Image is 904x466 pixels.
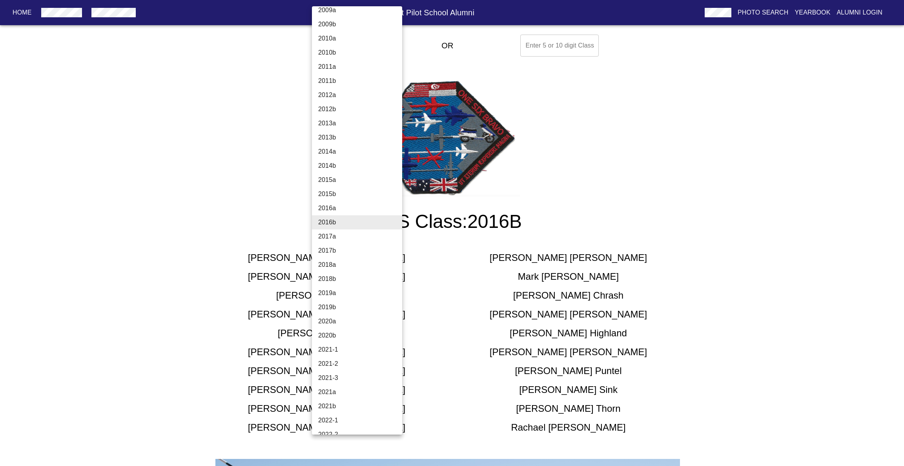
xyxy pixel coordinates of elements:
li: 2016b [312,215,411,229]
li: 2021-2 [312,357,411,371]
li: 2022-1 [312,413,411,427]
li: 2019b [312,300,411,314]
li: 2020a [312,314,411,328]
li: 2010a [312,31,411,46]
li: 2014a [312,145,411,159]
li: 2009b [312,17,411,31]
li: 2009a [312,3,411,17]
li: 2011a [312,60,411,74]
li: 2014b [312,159,411,173]
li: 2011b [312,74,411,88]
li: 2019a [312,286,411,300]
li: 2013b [312,130,411,145]
li: 2017b [312,244,411,258]
li: 2021b [312,399,411,413]
li: 2021-1 [312,343,411,357]
li: 2013a [312,116,411,130]
li: 2021a [312,385,411,399]
li: 2017a [312,229,411,244]
li: 2015b [312,187,411,201]
li: 2010b [312,46,411,60]
li: 2018a [312,258,411,272]
li: 2021-3 [312,371,411,385]
li: 2012b [312,102,411,116]
li: 2016a [312,201,411,215]
li: 2022-2 [312,427,411,442]
li: 2012a [312,88,411,102]
li: 2015a [312,173,411,187]
li: 2020b [312,328,411,343]
li: 2018b [312,272,411,286]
